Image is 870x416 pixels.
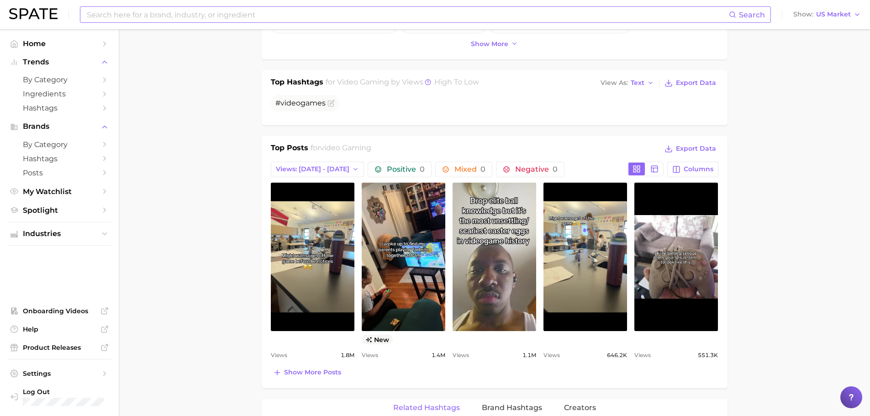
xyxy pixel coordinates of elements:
[275,99,326,107] span: # games
[23,307,96,315] span: Onboarding Videos
[7,203,111,217] a: Spotlight
[9,8,58,19] img: SPATE
[284,369,341,376] span: Show more posts
[23,154,96,163] span: Hashtags
[271,162,364,177] button: Views: [DATE] - [DATE]
[543,350,560,361] span: Views
[7,55,111,69] button: Trends
[453,350,469,361] span: Views
[86,7,729,22] input: Search here for a brand, industry, or ingredient
[471,40,508,48] span: Show more
[23,122,96,131] span: Brands
[676,145,716,153] span: Export Data
[482,404,542,412] span: Brand Hashtags
[337,78,389,86] span: video gaming
[23,140,96,149] span: by Category
[793,12,813,17] span: Show
[667,162,718,177] button: Columns
[311,142,371,156] h2: for
[515,166,558,173] span: Negative
[271,77,323,90] h1: Top Hashtags
[7,367,111,380] a: Settings
[7,166,111,180] a: Posts
[23,187,96,196] span: My Watchlist
[23,343,96,352] span: Product Releases
[791,9,863,21] button: ShowUS Market
[7,120,111,133] button: Brands
[23,230,96,238] span: Industries
[480,165,485,174] span: 0
[553,165,558,174] span: 0
[7,137,111,152] a: by Category
[23,75,96,84] span: by Category
[7,101,111,115] a: Hashtags
[7,184,111,199] a: My Watchlist
[7,304,111,318] a: Onboarding Videos
[280,99,301,107] span: video
[271,142,308,156] h1: Top Posts
[327,100,335,107] button: Flag as miscategorized or irrelevant
[7,37,111,51] a: Home
[23,206,96,215] span: Spotlight
[7,385,111,409] a: Log out. Currently logged in with e-mail gflores@golin.com.
[7,227,111,241] button: Industries
[684,165,713,173] span: Columns
[7,87,111,101] a: Ingredients
[698,350,718,361] span: 551.3k
[23,39,96,48] span: Home
[7,73,111,87] a: by Category
[7,341,111,354] a: Product Releases
[598,77,657,89] button: View AsText
[469,38,521,50] button: Show more
[393,404,460,412] span: Related Hashtags
[7,322,111,336] a: Help
[23,169,96,177] span: Posts
[662,142,718,155] button: Export Data
[362,350,378,361] span: Views
[271,350,287,361] span: Views
[7,152,111,166] a: Hashtags
[320,143,371,152] span: video gaming
[420,165,425,174] span: 0
[564,404,596,412] span: Creators
[271,366,343,379] button: Show more posts
[454,166,485,173] span: Mixed
[23,325,96,333] span: Help
[662,77,718,90] button: Export Data
[276,165,349,173] span: Views: [DATE] - [DATE]
[23,90,96,98] span: Ingredients
[23,58,96,66] span: Trends
[341,350,354,361] span: 1.8m
[607,350,627,361] span: 646.2k
[23,104,96,112] span: Hashtags
[387,166,425,173] span: Positive
[362,335,393,344] span: new
[23,369,96,378] span: Settings
[676,79,716,87] span: Export Data
[522,350,536,361] span: 1.1m
[634,350,651,361] span: Views
[432,350,445,361] span: 1.4m
[739,11,765,19] span: Search
[816,12,851,17] span: US Market
[326,77,479,90] h2: for by Views
[601,80,628,85] span: View As
[434,78,479,86] span: high to low
[23,388,104,396] span: Log Out
[631,80,644,85] span: Text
